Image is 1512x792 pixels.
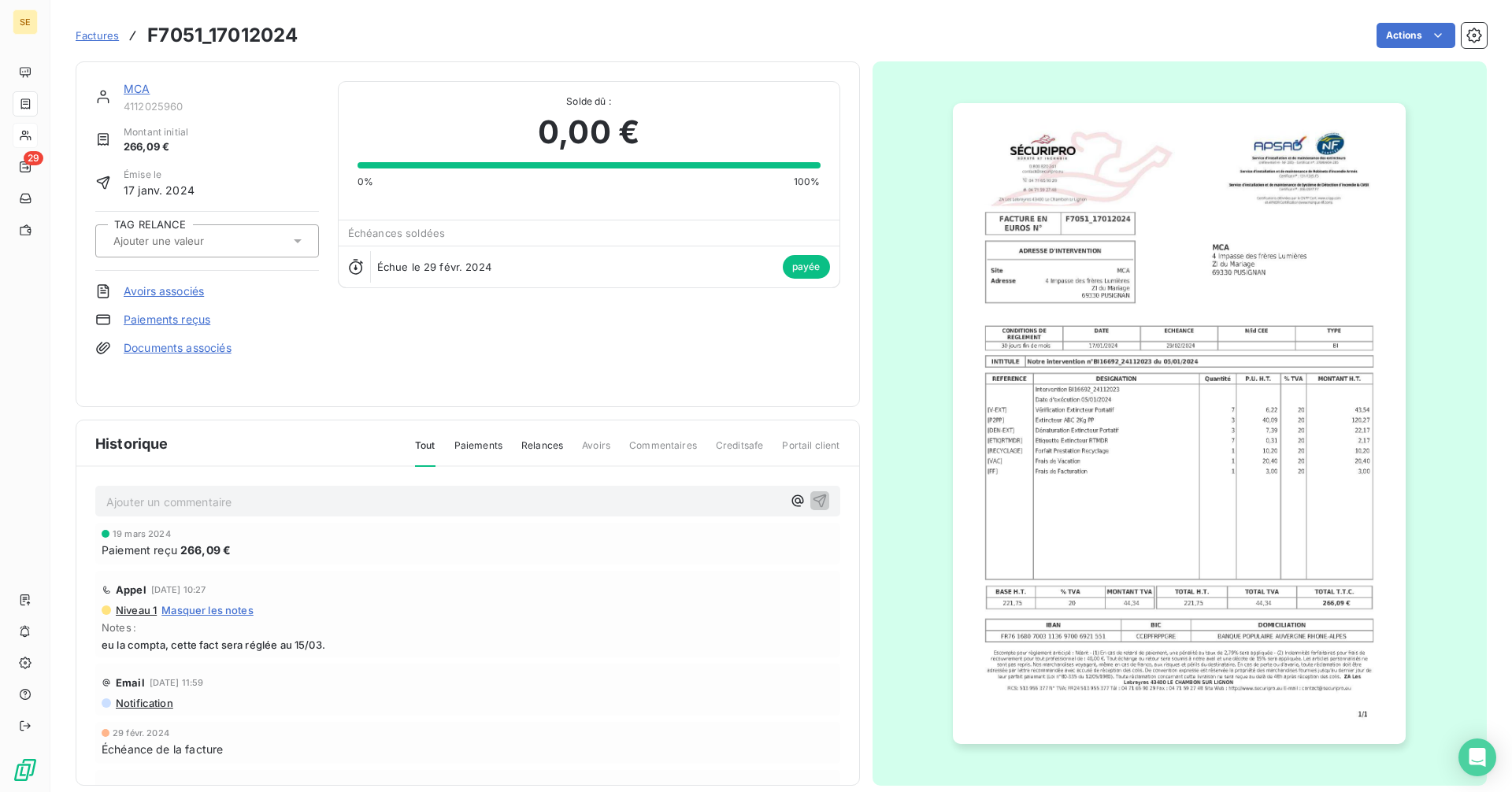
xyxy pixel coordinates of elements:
[124,168,195,182] span: Émise le
[124,100,319,113] span: 4112025960
[124,312,210,328] a: Paiements reçus
[113,728,169,738] span: 29 févr. 2024
[13,757,38,783] img: Logo LeanPay
[415,439,435,467] span: Tout
[124,283,204,299] a: Avoirs associés
[102,621,834,634] span: Notes :
[76,29,119,42] span: Factures
[113,529,171,538] span: 19 mars 2024
[783,255,830,279] span: payée
[782,439,839,465] span: Portail client
[377,261,491,273] span: Échue le 29 févr. 2024
[95,433,169,454] span: Historique
[102,638,834,651] span: eu la compta, cette fact sera réglée au 15/03.
[124,82,150,95] a: MCA
[124,139,188,155] span: 266,09 €
[112,234,270,248] input: Ajouter une valeur
[180,542,231,558] span: 266,09 €
[114,697,173,709] span: Notification
[116,676,145,689] span: Email
[24,151,43,165] span: 29
[102,542,177,558] span: Paiement reçu
[1377,23,1455,48] button: Actions
[124,340,232,356] a: Documents associés
[114,604,157,616] span: Niveau 1
[582,439,610,465] span: Avoirs
[124,182,195,198] span: 17 janv. 2024
[1458,738,1496,776] div: Open Intercom Messenger
[150,678,204,687] span: [DATE] 11:59
[454,439,502,465] span: Paiements
[76,28,119,43] a: Factures
[102,741,223,757] span: Échéance de la facture
[358,175,373,189] span: 0%
[953,103,1406,744] img: invoice_thumbnail
[716,439,764,465] span: Creditsafe
[794,175,821,189] span: 100%
[161,604,254,616] span: Masquer les notes
[538,109,639,156] span: 0,00 €
[13,9,38,35] div: SE
[358,94,821,109] span: Solde dû :
[116,583,146,596] span: Appel
[151,585,206,594] span: [DATE] 10:27
[521,439,563,465] span: Relances
[147,21,298,50] h3: F7051_17012024
[348,227,446,239] span: Échéances soldées
[124,125,188,139] span: Montant initial
[629,439,697,465] span: Commentaires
